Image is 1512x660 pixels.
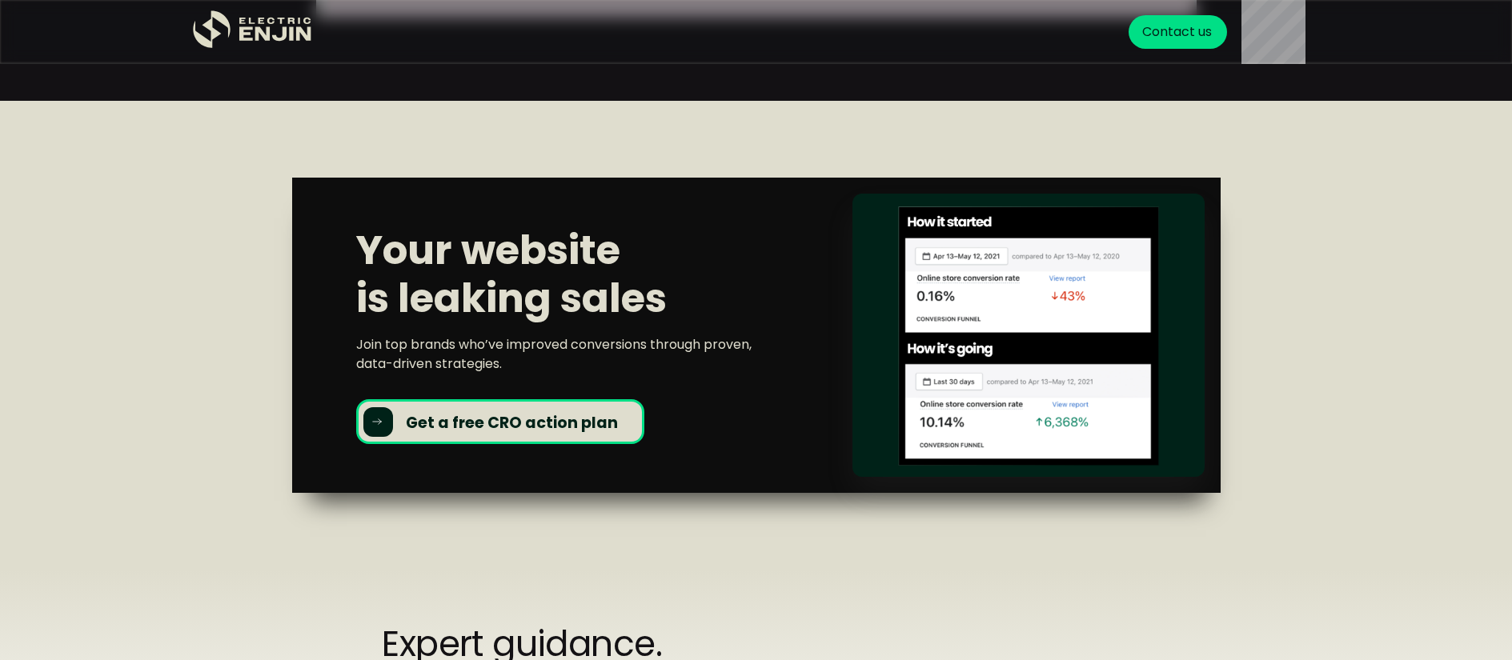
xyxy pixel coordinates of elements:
strong: Get a free CRO action plan [406,412,618,434]
a: home [193,10,313,54]
h2: Your website is leaking sales [356,226,789,322]
a: ArrowGet a free CRO action plan [356,399,645,444]
p: Join top brands who’ve improved conversions through proven, data-driven strategies. [356,335,789,374]
img: Arrow [372,418,382,425]
div: Contact us [1142,22,1212,42]
a: Contact us [1129,15,1227,49]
